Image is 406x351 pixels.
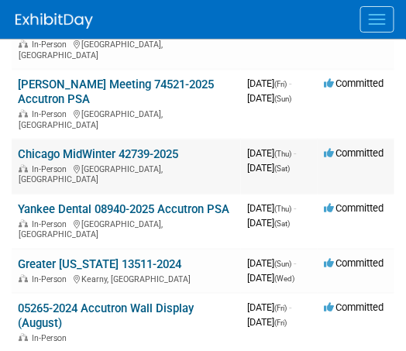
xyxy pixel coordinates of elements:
img: In-Person Event [19,275,28,283]
a: Chicago MidWinter 42739-2025 [18,148,178,162]
img: In-Person Event [19,165,28,173]
span: (Sun) [274,95,291,104]
a: 05265-2024 Accutron Wall Display (August) [18,302,194,331]
span: - [289,78,291,90]
div: [GEOGRAPHIC_DATA], [GEOGRAPHIC_DATA] [18,38,235,61]
span: [DATE] [247,78,291,90]
span: [DATE] [247,218,290,229]
span: (Fri) [274,305,287,313]
span: In-Person [32,165,71,175]
span: Committed [324,78,384,90]
img: ExhibitDay [15,13,93,29]
img: In-Person Event [19,40,28,48]
span: Committed [324,302,384,314]
span: Committed [324,258,384,270]
span: [DATE] [247,317,287,329]
span: (Sat) [274,220,290,229]
span: Committed [324,203,384,215]
a: Yankee Dental 08940-2025 Accutron PSA [18,203,229,217]
span: In-Person [32,40,71,50]
button: Menu [360,6,394,33]
div: [GEOGRAPHIC_DATA], [GEOGRAPHIC_DATA] [18,218,235,241]
span: - [294,258,296,270]
div: [GEOGRAPHIC_DATA], [GEOGRAPHIC_DATA] [18,108,235,131]
span: (Thu) [274,205,291,214]
a: Greater [US_STATE] 13511-2024 [18,258,181,272]
span: [DATE] [247,148,296,160]
span: In-Person [32,110,71,120]
span: (Fri) [274,81,287,89]
span: (Sat) [274,165,290,174]
span: [DATE] [247,93,291,105]
img: In-Person Event [19,110,28,118]
span: - [294,203,296,215]
img: In-Person Event [19,220,28,228]
span: [DATE] [247,302,291,314]
span: In-Person [32,275,71,285]
span: (Wed) [274,275,294,284]
span: [DATE] [247,163,290,174]
span: (Fri) [274,319,287,328]
div: Kearny, [GEOGRAPHIC_DATA] [18,273,235,285]
span: - [294,148,296,160]
span: In-Person [32,220,71,230]
span: (Thu) [274,150,291,159]
div: [GEOGRAPHIC_DATA], [GEOGRAPHIC_DATA] [18,163,235,186]
span: In-Person [32,334,71,344]
span: (Sun) [274,260,291,269]
span: [DATE] [247,273,294,284]
img: In-Person Event [19,334,28,342]
a: [PERSON_NAME] Meeting 74521-2025 Accutron PSA [18,78,214,107]
span: [DATE] [247,258,296,270]
span: [DATE] [247,203,296,215]
span: - [289,302,291,314]
span: Committed [324,148,384,160]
